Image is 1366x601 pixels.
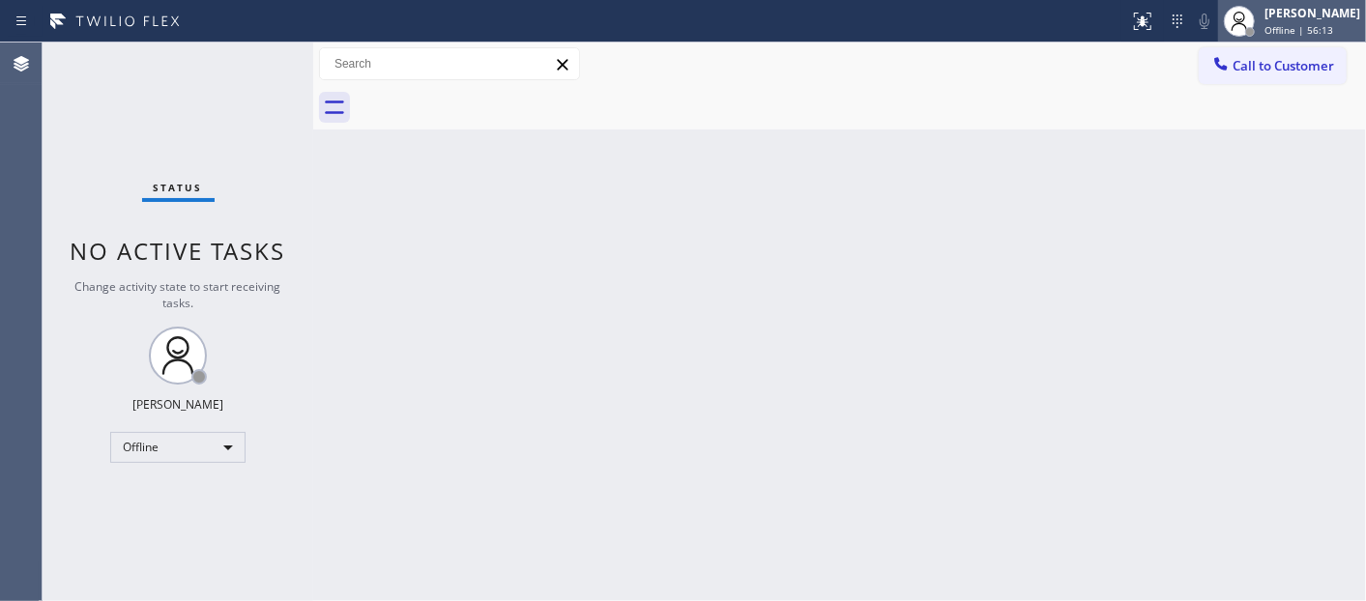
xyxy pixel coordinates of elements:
[110,432,246,463] div: Offline
[1191,8,1218,35] button: Mute
[1264,23,1333,37] span: Offline | 56:13
[1233,57,1334,74] span: Call to Customer
[154,181,203,194] span: Status
[320,48,579,79] input: Search
[71,235,286,267] span: No active tasks
[132,396,223,413] div: [PERSON_NAME]
[1199,47,1347,84] button: Call to Customer
[75,278,281,311] span: Change activity state to start receiving tasks.
[1264,5,1360,21] div: [PERSON_NAME]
